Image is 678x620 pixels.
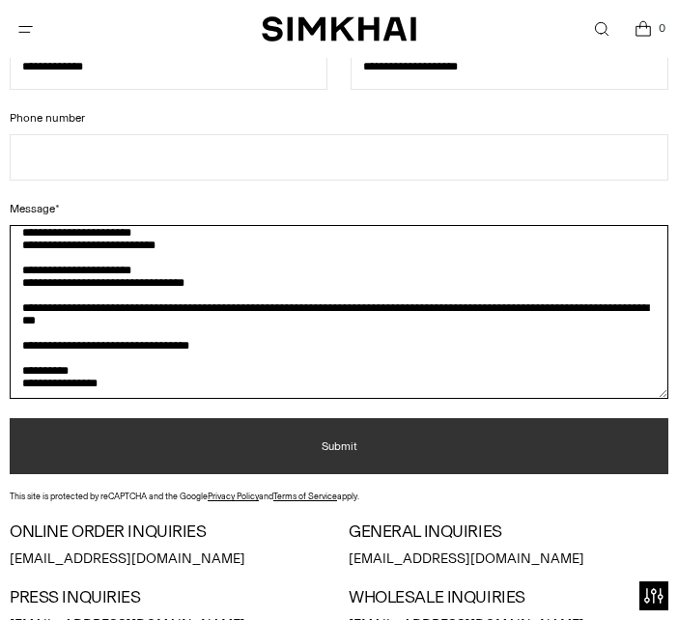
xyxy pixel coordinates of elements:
[10,522,329,541] h3: ONLINE ORDER INQUIRIES
[10,549,329,569] p: [EMAIL_ADDRESS][DOMAIN_NAME]
[262,15,416,43] a: SIMKHAI
[208,491,259,501] a: Privacy Policy
[10,490,668,503] div: This site is protected by reCAPTCHA and the Google and apply.
[10,109,668,127] label: Phone number
[623,10,663,49] a: Open cart modal
[10,200,668,217] label: Message
[349,549,668,569] p: [EMAIL_ADDRESS][DOMAIN_NAME]
[10,418,668,474] button: Submit
[10,588,329,606] h3: PRESS INQUIRIES
[653,19,670,37] span: 0
[581,10,621,49] a: Open search modal
[349,522,668,541] h3: GENERAL INQUIRIES
[273,491,337,501] a: Terms of Service
[6,10,45,49] button: Open menu modal
[349,588,668,606] h3: WHOLESALE INQUIRIES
